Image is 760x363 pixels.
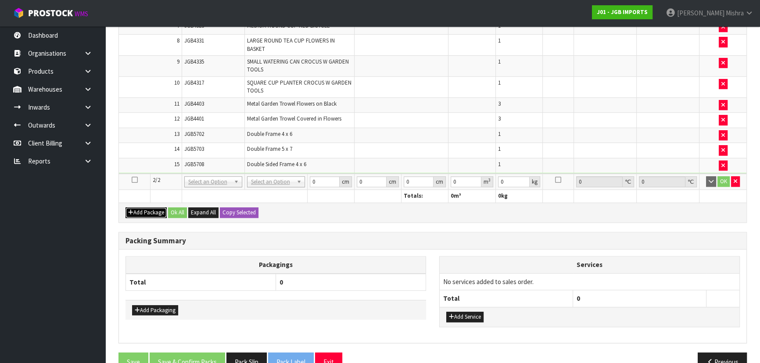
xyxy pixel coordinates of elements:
span: ProStock [28,7,73,19]
div: m [481,176,493,187]
button: Add Packaging [132,305,178,316]
button: OK [717,176,730,187]
th: Total [440,290,573,307]
div: ℃ [685,176,697,187]
span: 13 [174,130,179,138]
div: cm [387,176,399,187]
span: JGB4403 [184,100,204,107]
span: 9 [177,58,179,65]
span: 10 [174,79,179,86]
span: 0 [451,192,454,199]
td: No services added to sales order. [440,273,739,290]
span: 0 [577,294,580,302]
th: Services [440,256,739,273]
span: 0 [280,278,283,286]
span: 3 [498,115,501,122]
button: Add Package [125,207,167,218]
span: 12 [174,115,179,122]
span: 14 [174,145,179,153]
div: cm [340,176,352,187]
span: 8 [177,37,179,44]
span: Expand All [191,209,216,216]
span: 15 [174,160,179,168]
span: 1 [498,22,501,29]
span: JGB5708 [184,160,204,168]
span: 1 [498,79,501,86]
span: JGB4401 [184,115,204,122]
span: Double Frame 4 x 6 [247,130,292,138]
h3: Packing Summary [125,237,740,245]
span: 0 [498,192,501,199]
span: JGB5702 [184,130,204,138]
th: kg [495,190,542,203]
span: 11 [174,100,179,107]
span: JGB5703 [184,145,204,153]
span: 1 [498,145,501,153]
a: J01 - JGB IMPORTS [592,5,652,19]
span: JGB4323 [184,22,204,29]
span: 7 [177,22,179,29]
span: 3 [498,100,501,107]
div: kg [530,176,540,187]
button: Add Service [446,312,484,322]
span: Mishra [726,9,744,17]
span: JGB4317 [184,79,204,86]
small: WMS [75,10,88,18]
span: SQUARE CUP PLANTER CROCUS W GARDEN TOOLS [247,79,351,94]
span: MEDIUM ROUND CUP RED BICYCLE [247,22,330,29]
span: Select an Option [188,177,230,187]
span: Double Frame 5 x 7 [247,145,292,153]
th: Packagings [126,256,426,274]
span: Metal Garden Trowel Flowers on Black [247,100,337,107]
span: [PERSON_NAME] [677,9,724,17]
button: Copy Selected [220,207,258,218]
span: JGB4335 [184,58,204,65]
th: m³ [448,190,495,203]
div: cm [434,176,446,187]
span: SMALL WATERING CAN CROCUS W GARDEN TOOLS [247,58,349,73]
img: cube-alt.png [13,7,24,18]
span: 2/2 [153,176,160,184]
th: Total [126,274,276,291]
span: 1 [498,37,501,44]
button: Ok All [168,207,187,218]
span: Metal Garden Trowel Covered in Flowers [247,115,341,122]
button: Expand All [188,207,219,218]
sup: 3 [488,177,491,183]
span: JGB4331 [184,37,204,44]
span: Select an Option [251,177,293,187]
div: ℃ [623,176,634,187]
span: 1 [498,160,501,168]
span: 1 [498,130,501,138]
span: 1 [498,58,501,65]
span: Double Sided Frame 4 x 6 [247,160,306,168]
strong: J01 - JGB IMPORTS [597,8,648,16]
th: Totals: [402,190,448,203]
span: LARGE ROUND TEA CUP FLOWERS IN BASKET [247,37,335,52]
